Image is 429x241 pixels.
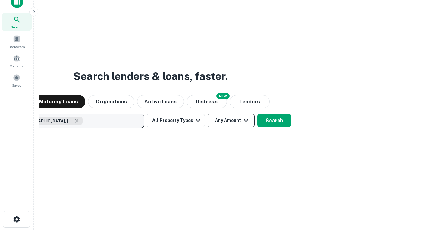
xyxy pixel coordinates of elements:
[230,95,270,108] button: Lenders
[395,166,429,198] iframe: Chat Widget
[32,95,85,108] button: Maturing Loans
[10,63,23,69] span: Contacts
[187,95,227,108] button: Search distressed loans with lien and other non-mortgage details.
[22,118,73,124] span: [GEOGRAPHIC_DATA], [GEOGRAPHIC_DATA], [GEOGRAPHIC_DATA]
[2,13,32,31] a: Search
[12,83,22,88] span: Saved
[147,114,205,127] button: All Property Types
[11,24,23,30] span: Search
[137,95,184,108] button: Active Loans
[257,114,291,127] button: Search
[208,114,255,127] button: Any Amount
[2,71,32,89] a: Saved
[2,52,32,70] a: Contacts
[73,68,228,84] h3: Search lenders & loans, faster.
[9,44,25,49] span: Borrowers
[10,114,144,128] button: [GEOGRAPHIC_DATA], [GEOGRAPHIC_DATA], [GEOGRAPHIC_DATA]
[2,32,32,51] a: Borrowers
[216,93,230,99] div: NEW
[88,95,134,108] button: Originations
